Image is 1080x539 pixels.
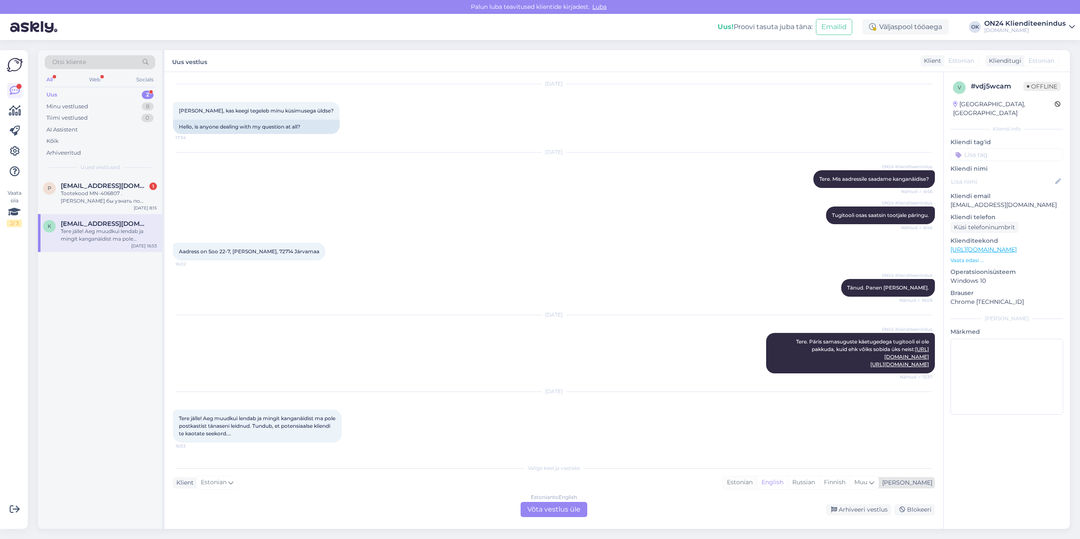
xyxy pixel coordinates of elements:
span: v [958,84,961,91]
div: [DATE] 8:15 [134,205,157,211]
div: Finnish [819,476,850,489]
div: [PERSON_NAME] [950,315,1063,322]
button: Emailid [816,19,852,35]
span: ON24 Klienditeenindus [882,200,932,206]
b: Uus! [718,23,734,31]
img: Askly Logo [7,57,23,73]
p: Märkmed [950,327,1063,336]
div: [GEOGRAPHIC_DATA], [GEOGRAPHIC_DATA] [953,100,1055,118]
div: [DATE] 16:53 [131,243,157,249]
div: Küsi telefoninumbrit [950,222,1018,233]
div: Hello, is anyone dealing with my question at all? [173,120,340,134]
div: Arhiveeritud [46,149,81,157]
div: 8 [142,102,154,111]
span: pawut@list.ru [61,182,148,190]
input: Lisa tag [950,148,1063,161]
span: Offline [1023,82,1061,91]
div: Väljaspool tööaega [862,19,949,35]
div: [PERSON_NAME] [879,478,932,487]
div: OK [969,21,981,33]
span: 17:34 [175,134,207,141]
p: Klienditeekond [950,236,1063,245]
div: Kliendi info [950,125,1063,133]
p: Windows 10 [950,276,1063,285]
div: Klient [173,478,194,487]
div: [DATE] [173,311,935,319]
div: Tere jälle! Aeg muudkui lendab ja mingit kanganäidist ma pole postkastist tänaseni leidnud. Tundu... [61,228,157,243]
div: All [45,74,54,85]
p: Brauser [950,289,1063,298]
span: ON24 Klienditeenindus [882,164,932,170]
span: Luba [590,3,609,11]
span: Aadress on Soo 22-7, [PERSON_NAME], 72714 Järvamaa [179,248,319,255]
span: [PERSON_NAME], kas keegi tegeleb minu küsimusega üldse? [179,107,334,114]
span: Estonian [948,56,974,65]
div: ON24 Klienditeenindus [984,20,1066,27]
div: Võta vestlus üle [521,502,587,517]
div: English [757,476,788,489]
span: kristel.hommik@mail.ee [61,220,148,228]
div: Valige keel ja vastake [173,464,935,472]
span: 16:02 [175,261,207,267]
div: Estonian to English [531,493,577,501]
span: Uued vestlused [81,164,120,171]
span: Estonian [201,478,227,487]
span: k [48,223,51,229]
div: Tootekood MN-406807 . [PERSON_NAME] бы узнать по поводу этого дивана какой у него точный материал... [61,190,157,205]
span: p [48,185,51,191]
a: [URL][DOMAIN_NAME] [950,246,1017,253]
span: Nähtud ✓ 8:46 [901,225,932,231]
input: Lisa nimi [951,177,1053,186]
p: Vaata edasi ... [950,257,1063,264]
div: Klient [921,56,941,65]
p: Operatsioonisüsteem [950,268,1063,276]
span: Tänud. Panen [PERSON_NAME]. [847,284,929,291]
div: Minu vestlused [46,102,88,111]
div: # vdj5wcam [971,81,1023,91]
div: Socials [135,74,155,85]
span: Muu [854,478,867,486]
div: Estonian [723,476,757,489]
span: ON24 Klienditeenindus [882,272,932,279]
div: Tiimi vestlused [46,114,88,122]
div: [DOMAIN_NAME] [984,27,1066,34]
div: AI Assistent [46,126,78,134]
span: Tere. Mis aadressile saadame kanganäidise? [819,176,929,182]
p: Kliendi tag'id [950,138,1063,147]
label: Uus vestlus [172,55,207,67]
div: Proovi tasuta juba täna: [718,22,813,32]
a: [URL][DOMAIN_NAME] [870,361,929,367]
span: Tugitooli osas saatsin tootjale päringu. [832,212,929,218]
div: [DATE] [173,80,935,88]
p: Kliendi email [950,192,1063,201]
div: 2 / 3 [7,220,22,227]
span: Tere. Päris samasuguste käetugedega tugitooli ei ole pakkuda, kuid ehk võiks sobida üks neist: [796,338,930,367]
div: Russian [788,476,819,489]
span: Nähtud ✓ 8:46 [901,188,932,195]
div: [DATE] [173,388,935,395]
div: Arhiveeri vestlus [826,504,891,515]
div: Klienditugi [985,56,1021,65]
div: Uus [46,91,57,99]
div: 0 [141,114,154,122]
p: Chrome [TECHNICAL_ID] [950,298,1063,306]
p: Kliendi telefon [950,213,1063,222]
div: Web [87,74,102,85]
div: [DATE] [173,148,935,156]
span: ON24 Klienditeenindus [882,326,932,333]
span: Otsi kliente [52,58,86,67]
a: ON24 Klienditeenindus[DOMAIN_NAME] [984,20,1075,34]
span: Nähtud ✓ 16:09 [899,297,932,303]
div: Kõik [46,137,59,145]
div: 2 [142,91,154,99]
div: Blokeeri [894,504,935,515]
div: Vaata siia [7,189,22,227]
div: 1 [149,182,157,190]
p: Kliendi nimi [950,164,1063,173]
span: Tere jälle! Aeg muudkui lendab ja mingit kanganäidist ma pole postkastist tänaseni leidnud. Tundu... [179,415,337,437]
p: [EMAIL_ADDRESS][DOMAIN_NAME] [950,201,1063,209]
span: 16:53 [175,443,207,449]
span: Estonian [1029,56,1054,65]
span: Nähtud ✓ 13:37 [900,374,932,380]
